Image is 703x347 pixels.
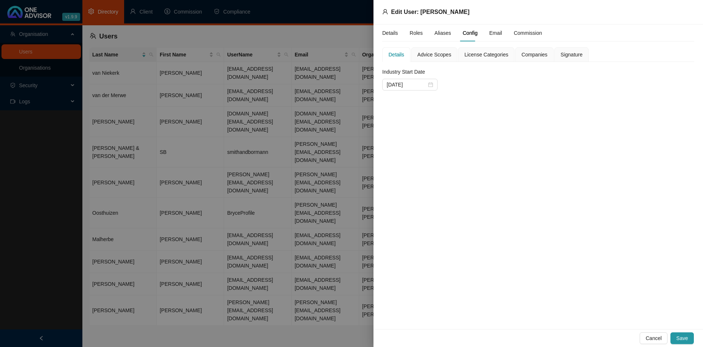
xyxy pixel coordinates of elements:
button: Cancel [640,332,667,344]
div: Commission [514,29,542,37]
span: License Categories [464,52,508,57]
span: Cancel [646,334,662,342]
span: Roles [410,30,423,36]
input: Select date [387,81,427,89]
span: Signature [561,52,583,57]
div: Details [382,29,398,37]
span: Aliases [435,30,451,36]
div: Email [489,29,502,37]
span: Config [463,30,477,36]
span: Advice Scopes [417,52,451,57]
span: Save [676,334,688,342]
span: Companies [521,52,547,57]
span: user [382,9,388,15]
label: Industry Start Date [382,68,430,76]
div: Details [388,51,404,59]
span: Edit User: [PERSON_NAME] [391,9,469,15]
button: Save [670,332,694,344]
